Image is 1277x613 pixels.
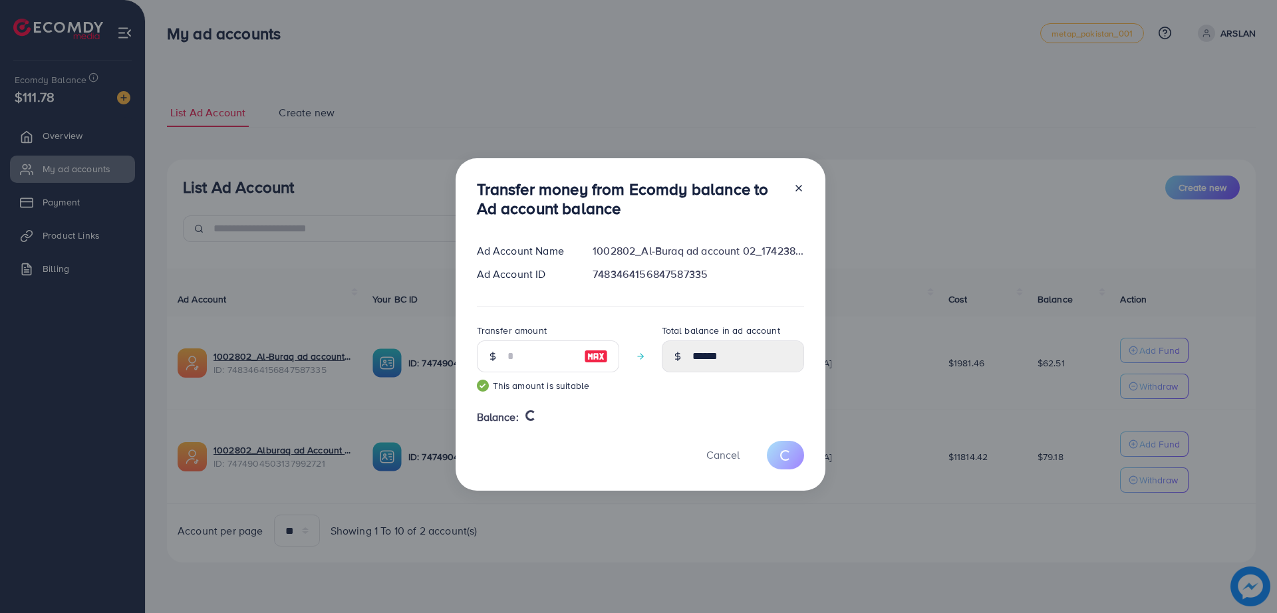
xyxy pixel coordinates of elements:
[477,180,783,218] h3: Transfer money from Ecomdy balance to Ad account balance
[690,441,756,469] button: Cancel
[584,348,608,364] img: image
[477,324,547,337] label: Transfer amount
[466,267,583,282] div: Ad Account ID
[477,379,619,392] small: This amount is suitable
[477,410,519,425] span: Balance:
[477,380,489,392] img: guide
[582,267,814,282] div: 7483464156847587335
[466,243,583,259] div: Ad Account Name
[662,324,780,337] label: Total balance in ad account
[706,447,740,462] span: Cancel
[582,243,814,259] div: 1002802_Al-Buraq ad account 02_1742380041767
